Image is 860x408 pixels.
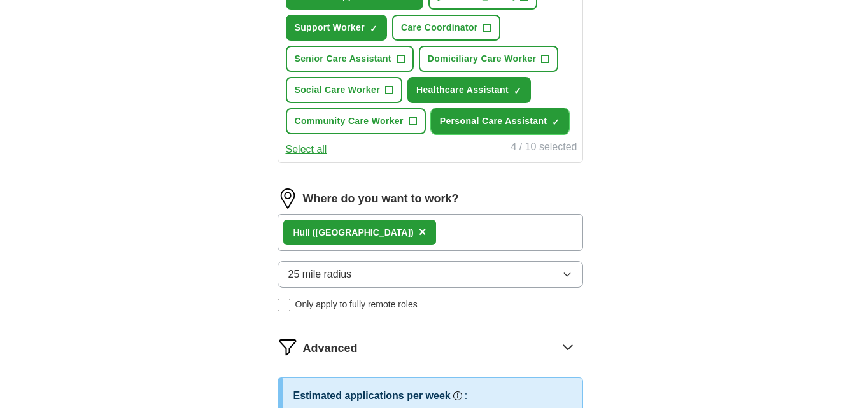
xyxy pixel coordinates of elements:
[278,337,298,357] img: filter
[303,340,358,357] span: Advanced
[286,108,426,134] button: Community Care Worker
[465,388,467,404] h3: :
[293,388,451,404] h3: Estimated applications per week
[552,117,560,127] span: ✓
[514,86,521,96] span: ✓
[431,108,570,134] button: Personal Care Assistant✓
[392,15,500,41] button: Care Coordinator
[419,225,426,239] span: ×
[286,15,387,41] button: Support Worker✓
[278,188,298,209] img: location.png
[407,77,531,103] button: Healthcare Assistant✓
[286,142,327,157] button: Select all
[370,24,377,34] span: ✓
[295,21,365,34] span: Support Worker
[288,267,352,282] span: 25 mile radius
[293,227,310,237] strong: Hull
[419,223,426,242] button: ×
[295,298,418,311] span: Only apply to fully remote roles
[401,21,478,34] span: Care Coordinator
[295,115,404,128] span: Community Care Worker
[286,46,414,72] button: Senior Care Assistant
[278,299,290,311] input: Only apply to fully remote roles
[428,52,536,66] span: Domiciliary Care Worker
[511,139,577,157] div: 4 / 10 selected
[440,115,547,128] span: Personal Care Assistant
[303,190,459,208] label: Where do you want to work?
[278,261,583,288] button: 25 mile radius
[416,83,509,97] span: Healthcare Assistant
[313,227,414,237] span: ([GEOGRAPHIC_DATA])
[295,52,391,66] span: Senior Care Assistant
[286,77,402,103] button: Social Care Worker
[419,46,558,72] button: Domiciliary Care Worker
[295,83,380,97] span: Social Care Worker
